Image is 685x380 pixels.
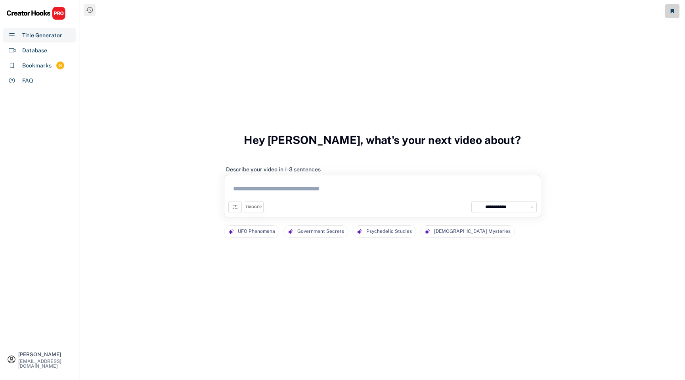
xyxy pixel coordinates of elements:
[22,77,33,85] div: FAQ
[245,205,262,210] div: TRIGGER
[56,62,64,69] div: 8
[474,203,481,211] img: channels4_profile.jpg
[22,46,47,55] div: Database
[434,226,511,237] div: [DEMOGRAPHIC_DATA] Mysteries
[6,6,66,20] img: CHPRO%20Logo.svg
[297,226,344,237] div: Government Secrets
[22,61,52,70] div: Bookmarks
[244,125,521,155] h3: Hey [PERSON_NAME], what's your next video about?
[18,359,72,368] div: [EMAIL_ADDRESS][DOMAIN_NAME]
[366,226,412,237] div: Psychedelic Studies
[238,226,275,237] div: UFO Phenomena
[18,352,72,357] div: [PERSON_NAME]
[22,31,62,40] div: Title Generator
[226,166,321,173] div: Describe your video in 1-3 sentences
